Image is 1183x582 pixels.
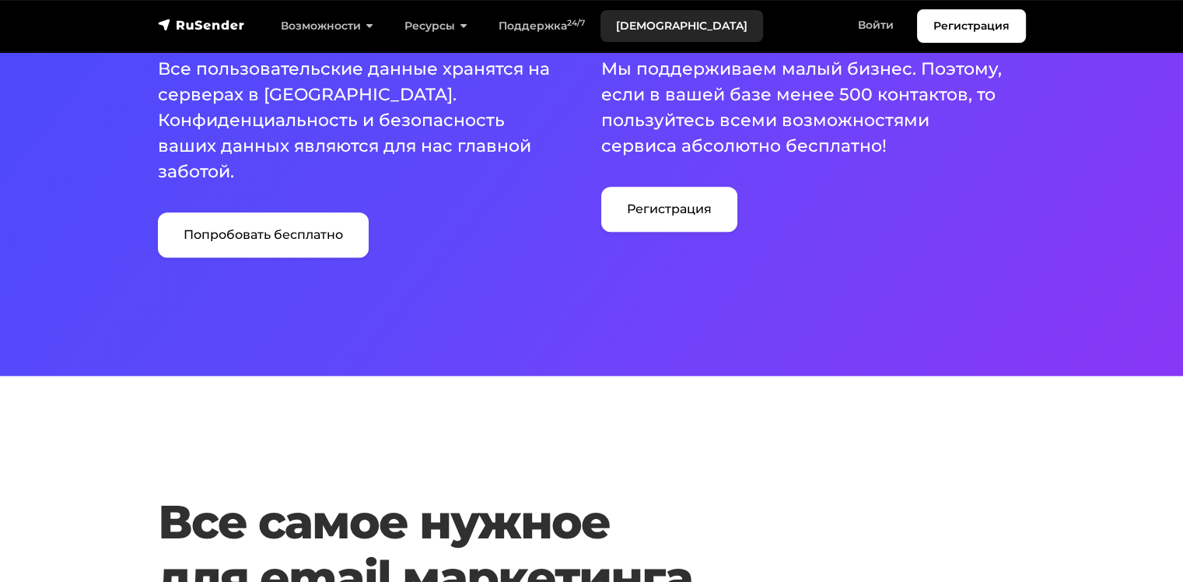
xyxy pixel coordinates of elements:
[601,56,1007,159] p: Мы поддерживаем малый бизнес. Поэтому, если в вашей базе менее 500 контактов, то пользуйтесь всем...
[917,9,1026,43] a: Регистрация
[389,10,483,42] a: Ресурсы
[158,56,564,184] p: Все пользовательские данные хранятся на серверах в [GEOGRAPHIC_DATA]. Конфиденциальность и безопа...
[601,187,737,232] a: Регистрация
[600,10,763,42] a: [DEMOGRAPHIC_DATA]
[842,9,909,41] a: Войти
[158,212,369,258] a: Попробовать бесплатно
[483,10,600,42] a: Поддержка24/7
[265,10,389,42] a: Возможности
[567,18,585,28] sup: 24/7
[158,17,245,33] img: RuSender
